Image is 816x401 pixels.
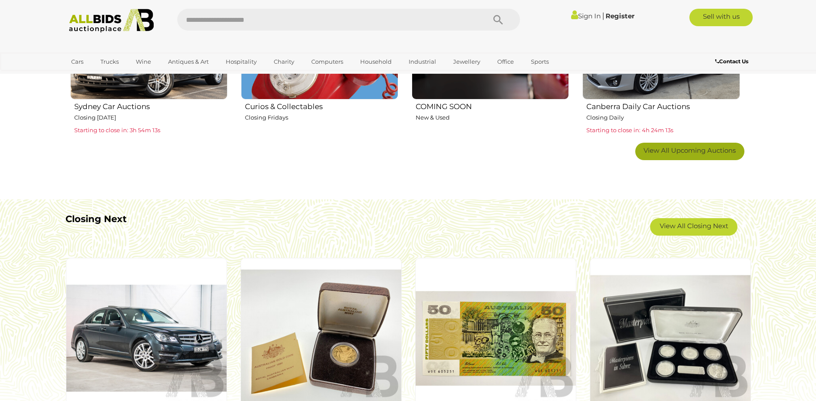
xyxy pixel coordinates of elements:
a: Office [492,55,520,69]
p: Closing Daily [586,113,740,123]
a: Hospitality [220,55,262,69]
p: Closing Fridays [245,113,398,123]
a: View All Closing Next [650,218,737,236]
h2: Curios & Collectables [245,100,398,111]
p: Closing [DATE] [74,113,227,123]
a: Contact Us [715,57,751,66]
a: Household [355,55,397,69]
h2: Sydney Car Auctions [74,100,227,111]
b: Contact Us [715,58,748,65]
a: Register [606,12,634,20]
a: Charity [268,55,300,69]
a: Sports [525,55,554,69]
a: Sell with us [689,9,753,26]
p: New & Used [416,113,569,123]
a: [GEOGRAPHIC_DATA] [65,69,139,83]
h2: COMING SOON [416,100,569,111]
a: Sign In [571,12,601,20]
button: Search [476,9,520,31]
span: View All Upcoming Auctions [644,146,736,154]
a: Computers [306,55,349,69]
a: Industrial [403,55,442,69]
a: Trucks [95,55,124,69]
b: Closing Next [65,213,127,224]
span: Starting to close in: 3h 54m 13s [74,127,160,134]
span: Starting to close in: 4h 24m 13s [586,127,673,134]
span: | [602,11,604,21]
a: Jewellery [448,55,486,69]
a: Antiques & Art [162,55,214,69]
img: Allbids.com.au [64,9,159,33]
a: Wine [130,55,157,69]
h2: Canberra Daily Car Auctions [586,100,740,111]
a: View All Upcoming Auctions [635,143,744,160]
a: Cars [65,55,89,69]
